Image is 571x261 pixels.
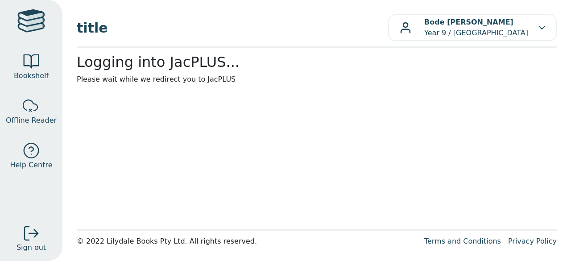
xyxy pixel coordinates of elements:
[77,74,557,85] p: Please wait while we redirect you to JacPLUS
[77,236,417,247] div: © 2022 Lilydale Books Pty Ltd. All rights reserved.
[508,237,557,245] a: Privacy Policy
[424,18,513,26] b: Bode [PERSON_NAME]
[14,70,49,81] span: Bookshelf
[388,14,557,41] button: Bode [PERSON_NAME]Year 9 / [GEOGRAPHIC_DATA]
[10,160,52,170] span: Help Centre
[424,237,501,245] a: Terms and Conditions
[6,115,57,126] span: Offline Reader
[77,18,388,38] span: title
[17,242,46,253] span: Sign out
[424,17,528,38] p: Year 9 / [GEOGRAPHIC_DATA]
[77,54,557,70] h2: Logging into JacPLUS...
